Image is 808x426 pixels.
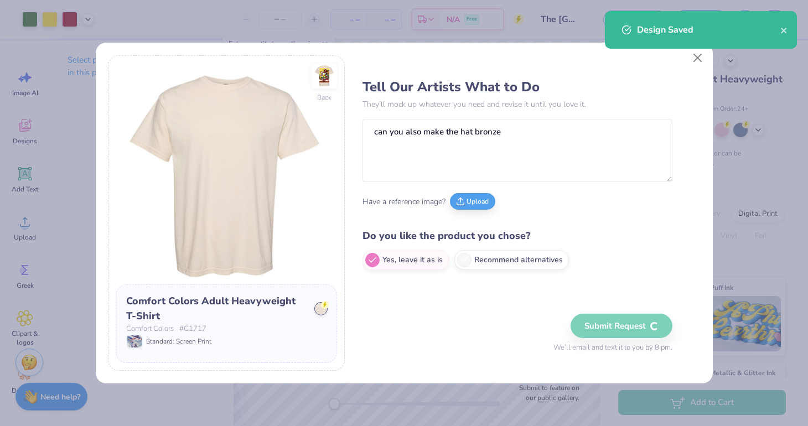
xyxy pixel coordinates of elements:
span: Comfort Colors [126,324,174,335]
img: Front [116,63,337,284]
label: Recommend alternatives [454,250,569,270]
img: Standard: Screen Print [127,335,142,347]
h3: Tell Our Artists What to Do [362,79,672,95]
span: We’ll email and text it to you by 8 pm. [553,342,672,354]
span: # C1717 [179,324,206,335]
button: Upload [450,193,495,210]
span: Standard: Screen Print [146,336,211,346]
button: close [780,23,788,37]
h4: Do you like the product you chose? [362,228,672,244]
label: Yes, leave it as is [362,250,449,270]
div: Design Saved [637,23,780,37]
p: They’ll mock up whatever you need and revise it until you love it. [362,98,672,110]
div: Back [317,92,332,102]
span: Have a reference image? [362,196,446,207]
textarea: can you also make the hat bronze [362,119,672,182]
div: Comfort Colors Adult Heavyweight T-Shirt [126,294,307,324]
